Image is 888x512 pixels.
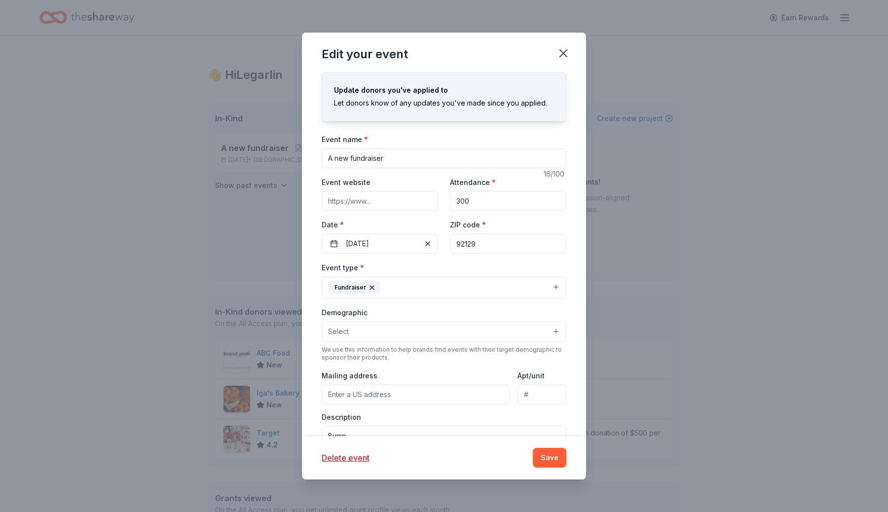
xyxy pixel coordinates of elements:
button: Fundraiser [322,277,566,298]
label: Date [322,220,438,230]
input: https://www... [322,191,438,211]
input: Spring Fundraiser [322,148,566,168]
button: Save [533,448,566,468]
span: Select [328,326,349,337]
input: 20 [450,191,566,211]
textarea: Bump [322,426,566,470]
label: Demographic [322,308,368,318]
label: Description [322,412,361,422]
div: Edit your event [322,46,408,62]
label: Mailing address [322,371,377,381]
label: Event website [322,178,370,187]
button: Delete event [322,452,370,464]
label: Apt/unit [518,371,545,381]
label: Attendance [450,178,496,187]
input: Enter a US address [322,385,510,404]
input: # [518,385,566,404]
div: We use this information to help brands find events with their target demographic to sponsor their... [322,346,566,362]
label: Event type [322,263,364,273]
input: 12345 (U.S. only) [450,234,566,254]
button: Select [322,321,566,342]
label: ZIP code [450,220,486,230]
div: Let donors know of any updates you've made since you applied. [334,97,554,109]
button: [DATE] [322,234,438,254]
div: 16 /100 [544,168,566,180]
div: Update donors you've applied to [334,84,554,96]
div: Fundraiser [328,281,380,294]
label: Event name [322,135,368,145]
